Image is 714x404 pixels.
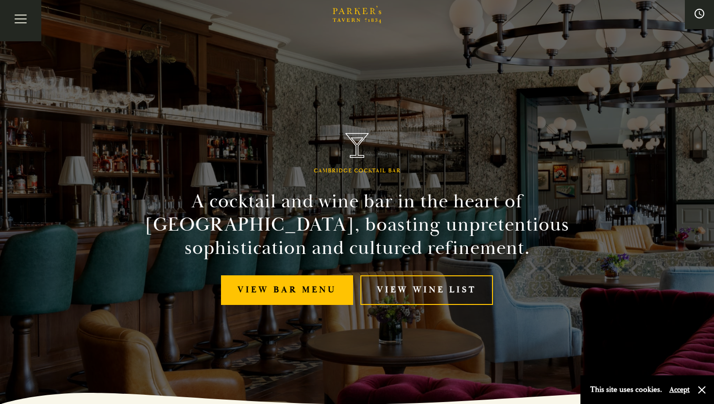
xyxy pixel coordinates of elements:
img: Parker's Tavern Brasserie Cambridge [345,133,369,158]
button: Accept [669,385,690,394]
a: View Wine List [360,275,493,305]
button: Close and accept [697,385,707,395]
h2: A cocktail and wine bar in the heart of [GEOGRAPHIC_DATA], boasting unpretentious sophistication ... [136,190,578,260]
h1: Cambridge Cocktail Bar [314,168,401,174]
p: This site uses cookies. [590,383,662,397]
a: View bar menu [221,275,353,305]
